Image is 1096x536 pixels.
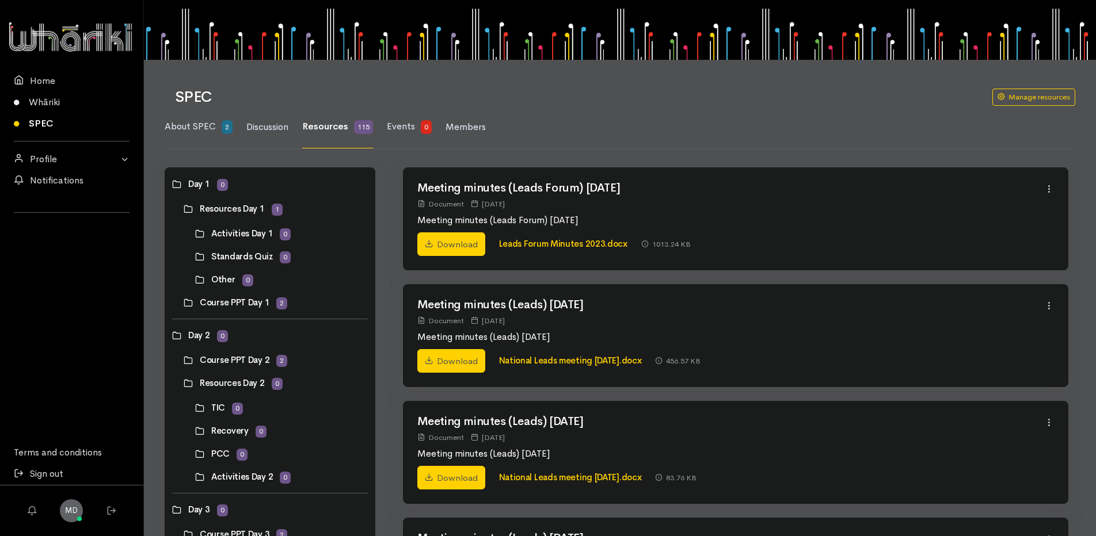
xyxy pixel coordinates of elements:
a: National Leads meeting [DATE].docx [499,355,642,366]
span: Events [387,120,415,132]
a: Leads Forum Minutes 2023.docx [499,238,627,249]
a: Download [417,232,485,256]
div: Document [417,315,464,327]
a: Download [417,466,485,490]
p: Meeting minutes (Leads Forum) [DATE] [417,213,1045,227]
div: [DATE] [471,431,505,443]
div: [DATE] [471,315,505,327]
a: MD [60,499,83,522]
a: Download [417,349,485,373]
span: Discussion [246,121,288,133]
p: Meeting minutes (Leads) [DATE] [417,447,1045,461]
div: Follow us on LinkedIn [14,220,130,247]
a: National Leads meeting [DATE].docx [499,472,642,483]
span: 2 [222,120,233,134]
h2: Meeting minutes (Leads Forum) [DATE] [417,182,1045,194]
p: Meeting minutes (Leads) [DATE] [417,330,1045,344]
div: 456.57 KB [655,355,701,367]
div: [DATE] [471,198,505,210]
span: 0 [421,120,432,134]
span: About SPEC [165,120,216,132]
a: About SPEC 2 [165,106,233,148]
div: 1013.24 KB [641,238,691,250]
a: Discussion [246,106,288,148]
a: Manage resources [992,89,1075,106]
a: Members [446,106,486,148]
h2: Meeting minutes (Leads) [DATE] [417,415,1045,428]
h1: SPEC [175,89,979,106]
div: Document [417,431,464,443]
div: 83.76 KB [655,472,697,484]
a: Resources 115 [302,106,373,148]
a: Events 0 [387,106,432,148]
span: 115 [354,120,373,134]
span: Resources [302,120,348,132]
span: Members [446,121,486,133]
iframe: LinkedIn Embedded Content [49,220,95,233]
div: Document [417,198,464,210]
h2: Meeting minutes (Leads) [DATE] [417,298,1045,311]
